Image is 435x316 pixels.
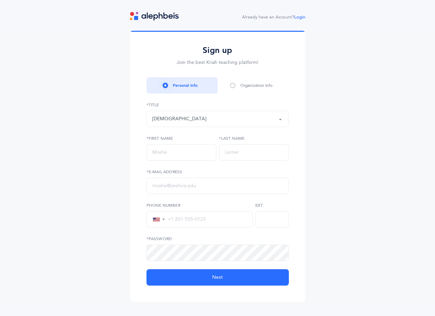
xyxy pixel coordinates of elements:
[240,82,272,88] div: Organization Info
[146,236,289,242] label: *Password
[212,274,223,281] span: Next
[146,45,289,56] h2: Sign up
[146,102,289,108] label: *Title
[146,144,216,161] input: Moshe
[162,217,165,222] span: ▼
[146,59,289,66] p: Join the best Kriah teaching platform!
[242,14,305,21] div: Already have an Account?
[219,144,289,161] input: Lerner
[146,178,289,194] input: moshe@yeshiva.edu
[146,135,216,141] label: *First Name
[165,216,247,222] input: +1 201-555-0123
[130,12,179,20] img: logo.svg
[146,202,253,208] label: Phone Number
[146,111,289,127] button: Rabbi
[146,169,289,175] label: *E-Mail Address
[146,269,289,286] button: Next
[219,135,289,141] label: *Last Name
[255,202,289,208] label: Ext.
[173,82,197,88] div: Personal Info
[294,15,305,19] a: Login
[152,115,206,123] div: [DEMOGRAPHIC_DATA]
